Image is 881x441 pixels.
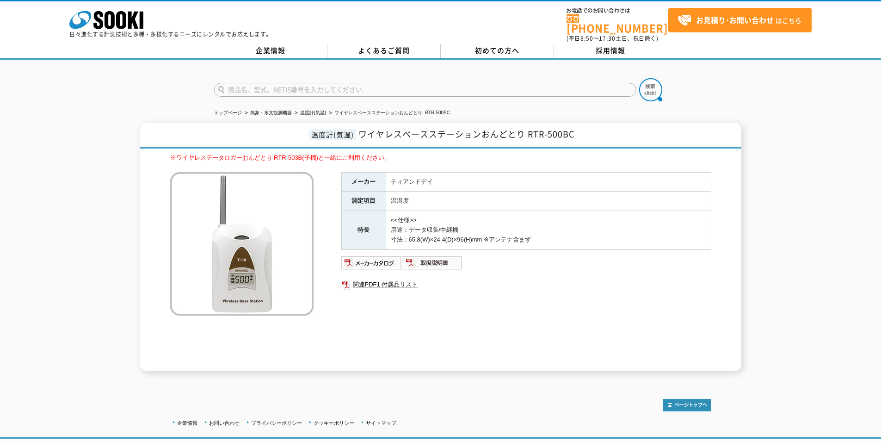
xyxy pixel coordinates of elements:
[696,14,774,25] strong: お見積り･お問い合わせ
[341,255,402,270] img: メーカーカタログ
[386,211,711,249] td: <<仕様>> 用途：データ収集/中継機 寸法：65.8(W)×24.4(D)×96(H)mm ※アンテナ含まず
[327,108,450,118] li: ワイヤレスベースステーションおんどとり RTR-500BC
[678,13,801,27] span: はこちら
[358,128,574,140] span: ワイヤレスベースステーションおんどとり RTR-500BC
[366,420,396,426] a: サイトマップ
[69,31,272,37] p: 日々進化する計測技術と多種・多様化するニーズにレンタルでお応えします。
[209,420,240,426] a: お問い合わせ
[475,45,519,56] span: 初めての方へ
[327,44,441,58] a: よくあるご質問
[214,83,636,97] input: 商品名、型式、NETIS番号を入力してください
[567,34,658,43] span: (平日 ～ 土日、祝日除く)
[567,8,668,13] span: お電話でのお問い合わせは
[250,110,292,115] a: 気象・水文観測機器
[300,110,327,115] a: 温度計(気温)
[554,44,667,58] a: 採用情報
[309,129,356,140] span: 温度計(気温)
[341,279,711,291] a: 関連PDF1 付属品リスト
[170,172,314,316] img: ワイヤレスベースステーションおんどとり RTR-500BC
[567,14,668,33] a: [PHONE_NUMBER]
[341,261,402,268] a: メーカーカタログ
[177,420,197,426] a: 企業情報
[314,420,354,426] a: クッキーポリシー
[402,261,462,268] a: 取扱説明書
[214,110,242,115] a: トップページ
[402,255,462,270] img: 取扱説明書
[663,399,711,411] img: トップページへ
[580,34,593,43] span: 8:50
[639,78,662,101] img: btn_search.png
[668,8,812,32] a: お見積り･お問い合わせはこちら
[170,153,711,163] p: ※ワイヤレスデータロガーおんどとり RTR-503B(子機)と一緒にご利用ください。
[251,420,302,426] a: プライバシーポリシー
[386,192,711,211] td: 温湿度
[341,172,386,192] th: メーカー
[341,192,386,211] th: 測定項目
[214,44,327,58] a: 企業情報
[341,211,386,249] th: 特長
[386,172,711,192] td: ティアンドデイ
[441,44,554,58] a: 初めての方へ
[599,34,616,43] span: 17:30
